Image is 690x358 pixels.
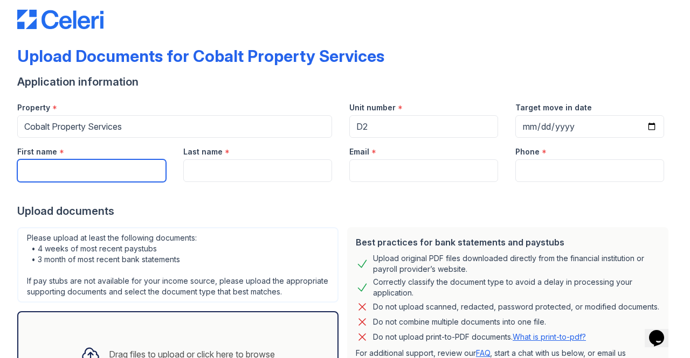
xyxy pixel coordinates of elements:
a: What is print-to-pdf? [513,332,586,341]
a: FAQ [476,348,490,357]
div: Upload documents [17,203,673,219]
div: Best practices for bank statements and paystubs [356,236,660,249]
img: CE_Logo_Blue-a8612792a0a2168367f1c8372b55b34899dd931a85d93a1a3d3e32e68fde9ad4.png [17,10,103,29]
div: Correctly classify the document type to avoid a delay in processing your application. [373,277,660,298]
p: Do not upload print-to-PDF documents. [373,332,586,342]
div: Upload Documents for Cobalt Property Services [17,46,384,66]
label: Unit number [349,102,396,113]
div: Application information [17,74,673,89]
label: Email [349,146,369,157]
label: Target move in date [515,102,592,113]
div: Please upload at least the following documents: • 4 weeks of most recent paystubs • 3 month of mo... [17,227,339,303]
label: First name [17,146,57,157]
iframe: chat widget [645,315,679,347]
label: Property [17,102,50,113]
div: Do not upload scanned, redacted, password protected, or modified documents. [373,300,659,313]
div: Upload original PDF files downloaded directly from the financial institution or payroll provider’... [373,253,660,275]
label: Phone [515,146,540,157]
div: Do not combine multiple documents into one file. [373,315,546,328]
label: Last name [183,146,223,157]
